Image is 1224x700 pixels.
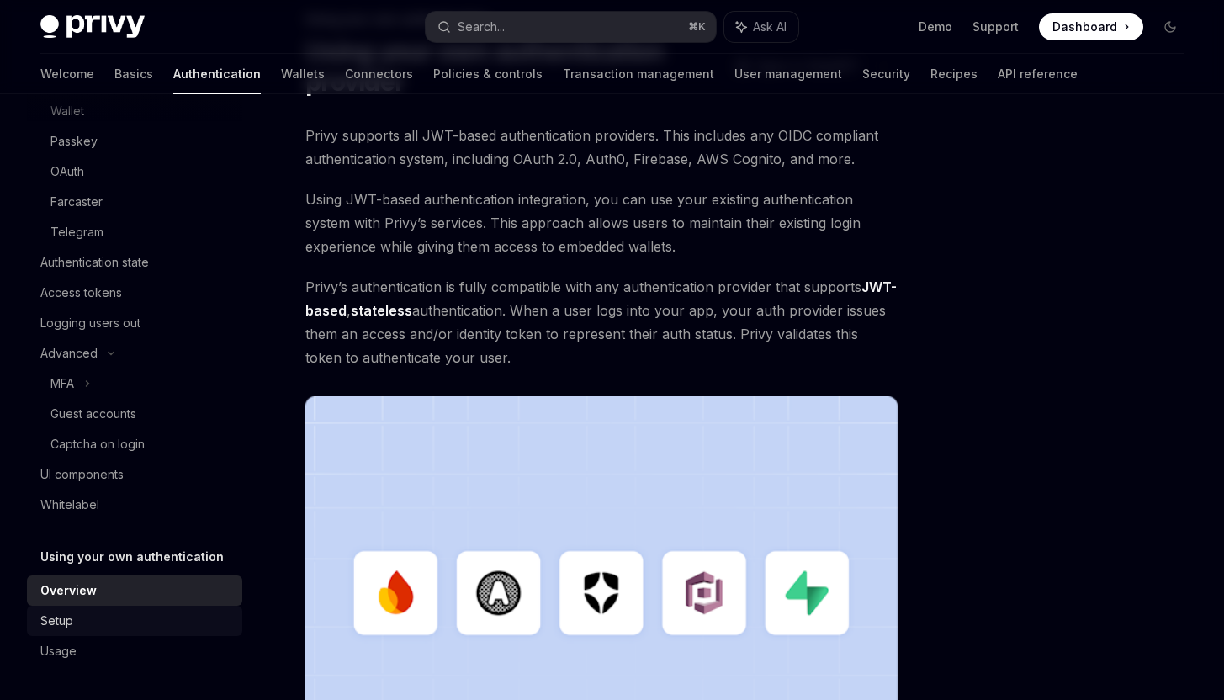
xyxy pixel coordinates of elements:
[40,495,99,515] div: Whitelabel
[1039,13,1143,40] a: Dashboard
[50,222,103,242] div: Telegram
[563,54,714,94] a: Transaction management
[40,54,94,94] a: Welcome
[50,192,103,212] div: Farcaster
[40,252,149,273] div: Authentication state
[919,19,952,35] a: Demo
[998,54,1078,94] a: API reference
[753,19,787,35] span: Ask AI
[27,126,242,156] a: Passkey
[458,17,505,37] div: Search...
[688,20,706,34] span: ⌘ K
[1052,19,1117,35] span: Dashboard
[40,641,77,661] div: Usage
[40,283,122,303] div: Access tokens
[433,54,543,94] a: Policies & controls
[40,15,145,39] img: dark logo
[40,611,73,631] div: Setup
[27,399,242,429] a: Guest accounts
[351,302,412,320] a: stateless
[50,374,74,394] div: MFA
[305,188,898,258] span: Using JWT-based authentication integration, you can use your existing authentication system with ...
[173,54,261,94] a: Authentication
[114,54,153,94] a: Basics
[40,343,98,363] div: Advanced
[305,124,898,171] span: Privy supports all JWT-based authentication providers. This includes any OIDC compliant authentic...
[40,464,124,485] div: UI components
[305,275,898,369] span: Privy’s authentication is fully compatible with any authentication provider that supports , authe...
[27,606,242,636] a: Setup
[734,54,842,94] a: User management
[27,459,242,490] a: UI components
[27,278,242,308] a: Access tokens
[50,131,98,151] div: Passkey
[50,404,136,424] div: Guest accounts
[724,12,798,42] button: Ask AI
[345,54,413,94] a: Connectors
[972,19,1019,35] a: Support
[27,247,242,278] a: Authentication state
[27,429,242,459] a: Captcha on login
[27,575,242,606] a: Overview
[281,54,325,94] a: Wallets
[27,308,242,338] a: Logging users out
[27,217,242,247] a: Telegram
[930,54,978,94] a: Recipes
[27,187,242,217] a: Farcaster
[426,12,715,42] button: Search...⌘K
[40,547,224,567] h5: Using your own authentication
[50,434,145,454] div: Captcha on login
[40,313,140,333] div: Logging users out
[40,581,97,601] div: Overview
[50,162,84,182] div: OAuth
[27,156,242,187] a: OAuth
[27,636,242,666] a: Usage
[1157,13,1184,40] button: Toggle dark mode
[862,54,910,94] a: Security
[27,490,242,520] a: Whitelabel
